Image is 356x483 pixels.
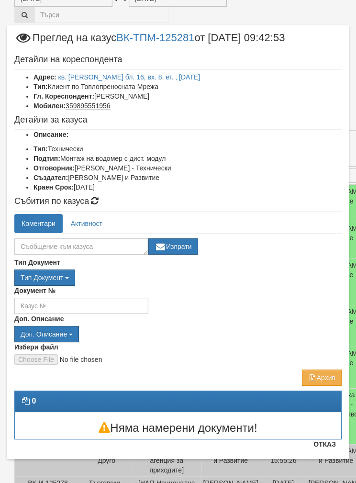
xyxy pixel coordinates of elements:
li: [PERSON_NAME] - Технически [33,163,342,173]
li: [DATE] [33,182,342,192]
h4: Детайли на кореспондента [14,55,342,65]
a: кв. [PERSON_NAME] бл. 16, вх. 8, ет. , [DATE] [58,73,200,81]
b: Описание: [33,131,68,138]
h4: Детайли за казуса [14,115,342,125]
b: Гл. Кореспондент: [33,92,94,100]
label: Доп. Описание [14,314,64,324]
b: Краен Срок: [33,183,74,191]
h4: Събития по казуса [14,197,342,206]
b: Тип: [33,145,48,153]
label: Избери файл [14,342,58,352]
b: Отговорник: [33,164,75,172]
input: Казус № [14,298,148,314]
button: Доп. Описание [14,326,79,342]
b: Подтип: [33,155,60,162]
b: Мобилен: [33,102,66,110]
li: [PERSON_NAME] и Развитие [33,173,342,182]
span: Тип Документ [21,274,63,281]
span: Преглед на казус от [DATE] 09:42:53 [14,33,285,50]
a: ВК-ТПМ-125281 [116,31,194,43]
b: Тип: [33,83,48,90]
button: Изпрати [148,238,198,255]
span: Доп. Описание [21,330,67,338]
li: Монтаж на водомер с дист. модул [33,154,342,163]
li: Технически [33,144,342,154]
button: Архив [302,370,342,386]
label: Тип Документ [14,258,60,267]
div: Двоен клик, за изчистване на избраната стойност. [14,326,342,342]
b: Адрес: [33,73,56,81]
a: Коментари [14,214,63,233]
a: Активност [64,214,110,233]
li: [PERSON_NAME] [33,91,342,101]
b: Създател: [33,174,68,181]
h3: Няма намерени документи! [15,422,341,434]
div: Двоен клик, за изчистване на избраната стойност. [14,270,342,286]
button: Тип Документ [14,270,75,286]
strong: 0 [32,397,36,405]
button: Отказ [308,437,342,452]
li: Клиент по Топлопреносната Мрежа [33,82,342,91]
label: Документ № [14,286,56,295]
